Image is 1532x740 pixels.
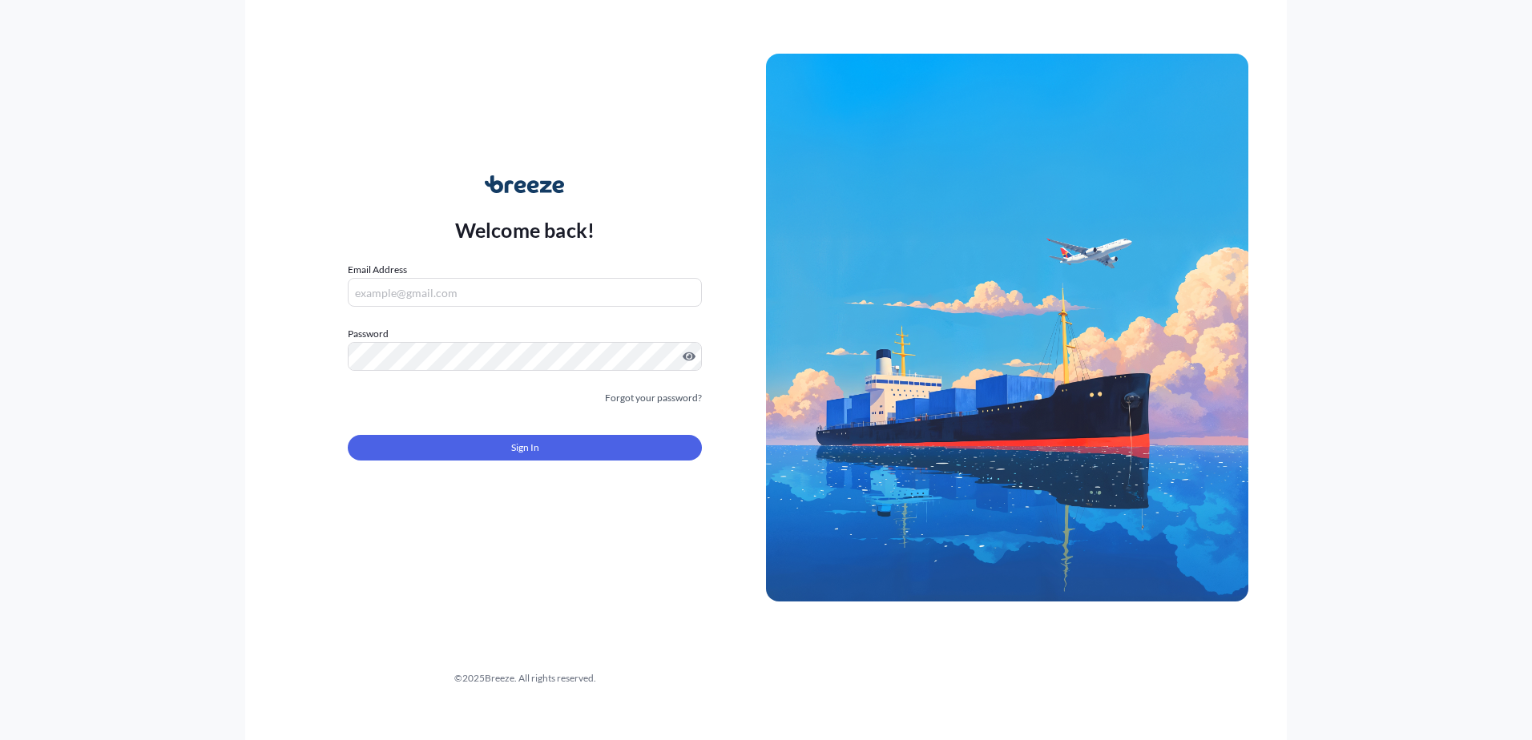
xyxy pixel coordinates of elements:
[284,670,766,686] div: © 2025 Breeze. All rights reserved.
[683,350,695,363] button: Show password
[766,54,1248,601] img: Ship illustration
[511,440,539,456] span: Sign In
[348,278,702,307] input: example@gmail.com
[348,262,407,278] label: Email Address
[605,390,702,406] a: Forgot your password?
[348,435,702,460] button: Sign In
[348,326,702,342] label: Password
[455,217,595,243] p: Welcome back!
